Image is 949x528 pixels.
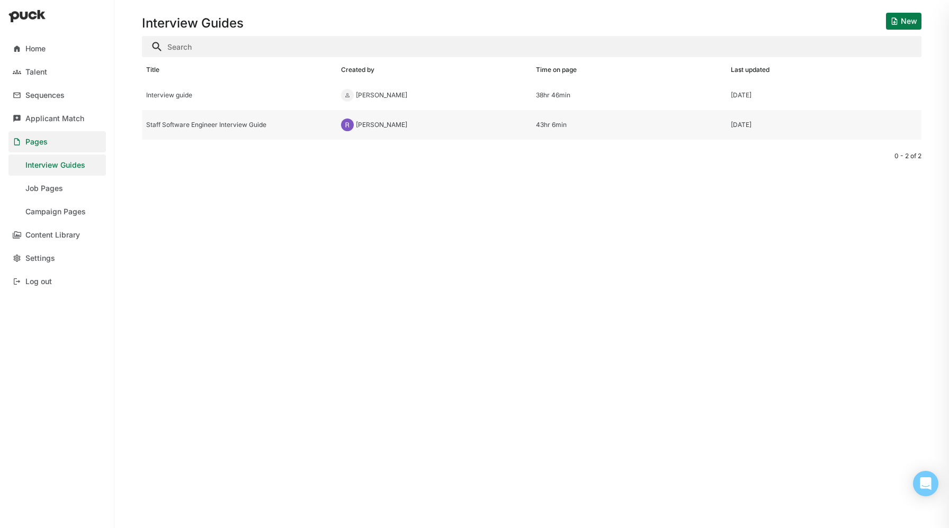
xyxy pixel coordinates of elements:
div: Pages [25,138,48,147]
div: [PERSON_NAME] [356,121,407,129]
div: [DATE] [731,92,751,99]
a: Home [8,38,106,59]
div: Settings [25,254,55,263]
div: 38hr 46min [536,92,722,99]
div: Time on page [536,66,577,74]
div: Sequences [25,91,65,100]
div: Staff Software Engineer Interview Guide [146,121,333,129]
div: Interview Guides [25,161,85,170]
div: Campaign Pages [25,207,86,216]
div: Log out [25,277,52,286]
div: Applicant Match [25,114,84,123]
a: Settings [8,248,106,269]
a: Applicant Match [8,108,106,129]
div: [DATE] [731,121,751,129]
a: Pages [8,131,106,152]
button: New [886,13,921,30]
a: Interview Guides [8,154,106,176]
div: Created by [341,66,374,74]
div: [PERSON_NAME] [356,92,407,99]
div: Last updated [731,66,769,74]
a: Talent [8,61,106,83]
div: Job Pages [25,184,63,193]
h1: Interview Guides [142,17,244,30]
div: Open Intercom Messenger [913,471,938,496]
div: 43hr 6min [536,121,722,129]
div: Home [25,44,46,53]
div: 0 - 2 of 2 [142,152,921,160]
div: Content Library [25,231,80,240]
a: Sequences [8,85,106,106]
input: Search [142,36,921,57]
a: Campaign Pages [8,201,106,222]
div: Title [146,66,159,74]
div: Talent [25,68,47,77]
div: Interview guide [146,92,333,99]
a: Job Pages [8,178,106,199]
a: Content Library [8,224,106,245]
